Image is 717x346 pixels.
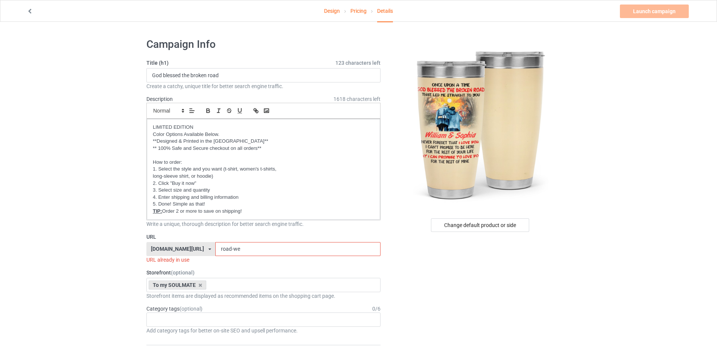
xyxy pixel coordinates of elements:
div: Change default product or side [431,218,529,232]
p: Order 2 or more to save on shipping! [153,208,374,215]
div: Storefront items are displayed as recommended items on the shopping cart page. [146,292,381,300]
h1: Campaign Info [146,38,381,51]
label: Category tags [146,305,202,312]
p: 4. Enter shipping and billing information [153,194,374,201]
div: Add category tags for better on-site SEO and upsell performance. [146,327,381,334]
label: Description [146,96,173,102]
p: 1. Select the style and you want (t-shirt, women's t-shirts, [153,166,374,173]
span: (optional) [171,270,195,276]
div: Create a catchy, unique title for better search engine traffic. [146,82,381,90]
p: long-sleeve shirt, or hoodie) [153,173,374,180]
span: 123 characters left [335,59,381,67]
p: 5. Done! Simple as that! [153,201,374,208]
label: Title (h1) [146,59,381,67]
p: 3. Select size and quantity [153,187,374,194]
span: (optional) [180,306,202,312]
p: How to order: [153,159,374,166]
div: Write a unique, thorough description for better search engine traffic. [146,220,381,228]
div: To my SOULMATE [149,280,206,290]
a: Pricing [350,0,367,21]
p: LIMITED EDITION [153,124,374,131]
p: ** 100% Safe and Secure checkout on all orders** [153,145,374,152]
a: Design [324,0,340,21]
div: [DOMAIN_NAME][URL] [151,246,204,251]
div: Details [377,0,393,22]
div: 0 / 6 [372,305,381,312]
div: URL already in use [146,256,381,264]
p: 2. Click "Buy it now" [153,180,374,187]
label: Storefront [146,269,381,276]
span: 1618 characters left [333,95,381,103]
p: Color Options Available Below. [153,131,374,138]
label: URL [146,233,381,241]
p: **Designed & Printed in the [GEOGRAPHIC_DATA]** [153,138,374,145]
u: TIP: [153,208,162,214]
